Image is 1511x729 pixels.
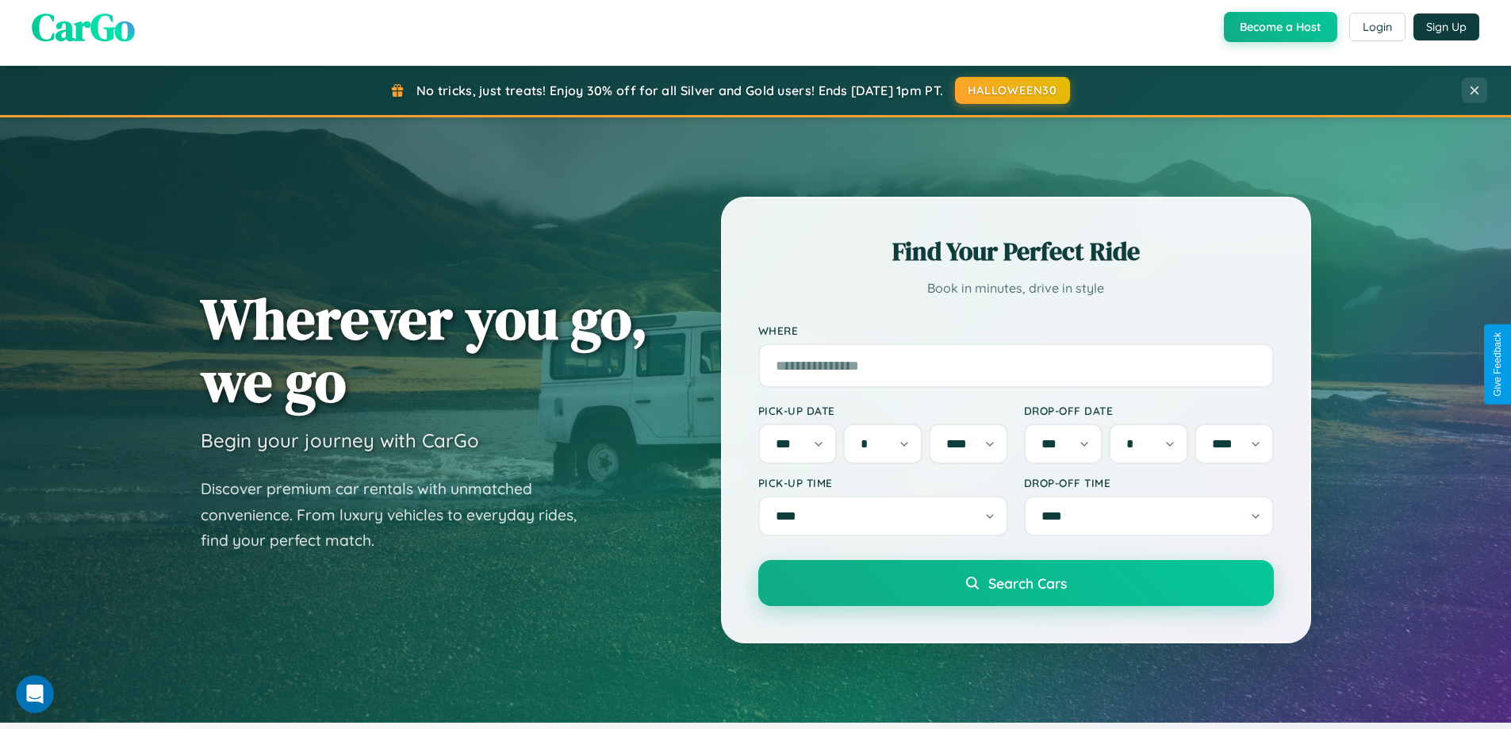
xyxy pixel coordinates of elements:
h1: Wherever you go, we go [201,287,648,412]
label: Pick-up Time [758,476,1008,489]
button: HALLOWEEN30 [955,77,1070,104]
span: No tricks, just treats! Enjoy 30% off for all Silver and Gold users! Ends [DATE] 1pm PT. [416,82,943,98]
label: Drop-off Date [1024,404,1274,417]
iframe: Intercom live chat [16,675,54,713]
label: Drop-off Time [1024,476,1274,489]
div: Give Feedback [1492,332,1503,397]
p: Book in minutes, drive in style [758,277,1274,300]
button: Sign Up [1413,13,1479,40]
h2: Find Your Perfect Ride [758,234,1274,269]
label: Where [758,324,1274,337]
button: Become a Host [1224,12,1337,42]
button: Search Cars [758,560,1274,606]
span: Search Cars [988,574,1067,592]
h3: Begin your journey with CarGo [201,428,479,452]
label: Pick-up Date [758,404,1008,417]
p: Discover premium car rentals with unmatched convenience. From luxury vehicles to everyday rides, ... [201,476,597,554]
button: Login [1349,13,1406,41]
span: CarGo [32,1,135,53]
